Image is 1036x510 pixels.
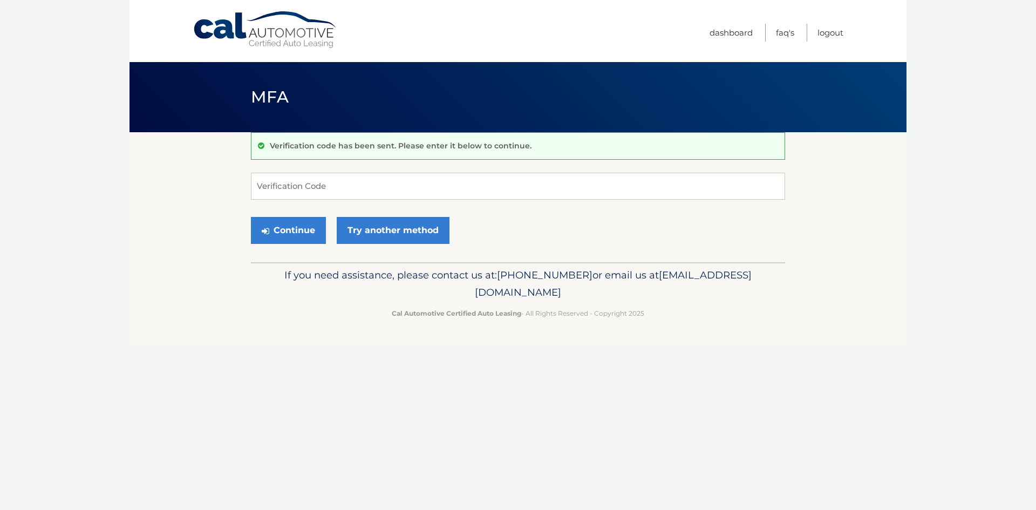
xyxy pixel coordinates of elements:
a: FAQ's [776,24,794,42]
p: Verification code has been sent. Please enter it below to continue. [270,141,531,151]
a: Logout [817,24,843,42]
a: Cal Automotive [193,11,338,49]
p: If you need assistance, please contact us at: or email us at [258,267,778,301]
span: MFA [251,87,289,107]
input: Verification Code [251,173,785,200]
button: Continue [251,217,326,244]
a: Dashboard [710,24,753,42]
strong: Cal Automotive Certified Auto Leasing [392,309,521,317]
a: Try another method [337,217,449,244]
p: - All Rights Reserved - Copyright 2025 [258,308,778,319]
span: [EMAIL_ADDRESS][DOMAIN_NAME] [475,269,752,298]
span: [PHONE_NUMBER] [497,269,592,281]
